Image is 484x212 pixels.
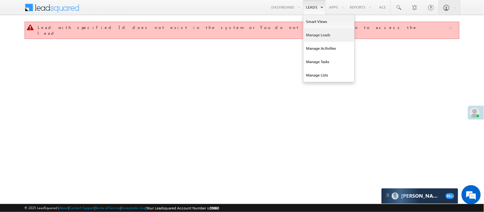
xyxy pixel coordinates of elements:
a: Manage Activities [303,42,354,55]
a: Acceptable Use [121,206,145,210]
a: Manage Tasks [303,55,354,69]
span: © 2025 LeadSquared | | | | | [24,205,219,211]
a: Manage Lists [303,69,354,82]
a: Terms of Service [95,206,120,210]
a: About [59,206,68,210]
span: Your Leadsquared Account Number is [146,206,219,210]
img: Carter [392,193,399,200]
img: carter-drag [385,193,391,198]
div: Lead with specified Id does not exist in the system or You do not have permission to access the lead [38,25,448,36]
a: Smart Views [303,15,354,28]
a: Contact Support [69,206,94,210]
div: carter-dragCarter[PERSON_NAME]99+ [381,188,458,204]
a: Manage Leads [303,28,354,42]
span: 99+ [446,193,454,199]
span: 39660 [210,206,219,210]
